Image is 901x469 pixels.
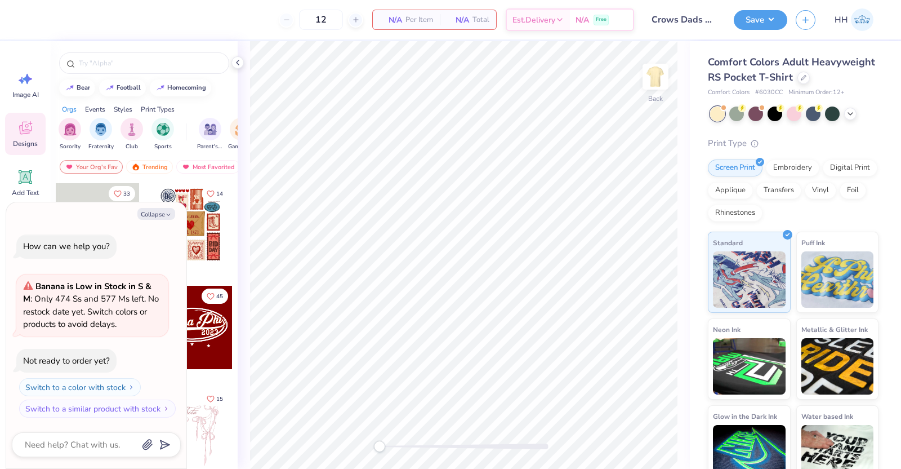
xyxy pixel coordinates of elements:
[95,123,107,136] img: Fraternity Image
[150,79,211,96] button: homecoming
[126,143,138,151] span: Club
[156,85,165,91] img: trend_line.gif
[78,57,222,69] input: Try "Alpha"
[181,163,190,171] img: most_fav.gif
[163,405,170,412] img: Switch to a similar product with stock
[512,14,555,26] span: Est. Delivery
[117,85,141,91] div: football
[202,186,228,201] button: Like
[801,237,825,249] span: Puff Ink
[60,143,81,151] span: Sorority
[202,391,228,406] button: Like
[154,143,172,151] span: Sports
[596,16,606,24] span: Free
[128,384,135,391] img: Switch to a color with stock
[13,139,38,148] span: Designs
[131,163,140,171] img: trending.gif
[59,118,81,151] button: filter button
[121,118,143,151] button: filter button
[151,118,174,151] button: filter button
[114,104,132,114] div: Styles
[216,191,223,197] span: 14
[766,160,819,176] div: Embroidery
[755,88,783,98] span: # 6030CC
[19,400,176,418] button: Switch to a similar product with stock
[216,396,223,402] span: 15
[829,8,878,31] a: HH
[19,378,141,396] button: Switch to a color with stock
[157,123,170,136] img: Sports Image
[840,182,866,199] div: Foil
[23,281,159,330] span: : Only 474 Ss and 577 Ms left. No restock date yet. Switch colors or products to avoid delays.
[77,85,90,91] div: bear
[801,324,868,335] span: Metallic & Glitter Ink
[88,118,114,151] button: filter button
[204,123,217,136] img: Parent's Weekend Image
[576,14,589,26] span: N/A
[109,186,135,201] button: Like
[62,104,77,114] div: Orgs
[137,208,175,220] button: Collapse
[713,251,786,308] img: Standard
[405,14,433,26] span: Per Item
[123,191,130,197] span: 33
[105,85,114,91] img: trend_line.gif
[176,160,240,174] div: Most Favorited
[197,143,223,151] span: Parent's Weekend
[235,123,248,136] img: Game Day Image
[121,118,143,151] div: filter for Club
[202,289,228,304] button: Like
[835,14,848,26] span: HH
[447,14,469,26] span: N/A
[126,160,173,174] div: Trending
[823,160,877,176] div: Digital Print
[99,79,146,96] button: football
[644,65,667,88] img: Back
[708,205,762,222] div: Rhinestones
[167,85,206,91] div: homecoming
[708,137,878,150] div: Print Type
[801,251,874,308] img: Puff Ink
[65,163,74,171] img: most_fav.gif
[228,118,254,151] button: filter button
[299,10,343,30] input: – –
[708,55,875,84] span: Comfort Colors Adult Heavyweight RS Pocket T-Shirt
[23,241,110,252] div: How can we help you?
[805,182,836,199] div: Vinyl
[65,85,74,91] img: trend_line.gif
[64,123,77,136] img: Sorority Image
[713,338,786,395] img: Neon Ink
[374,441,385,452] div: Accessibility label
[88,118,114,151] div: filter for Fraternity
[197,118,223,151] div: filter for Parent's Weekend
[12,188,39,197] span: Add Text
[851,8,873,31] img: Harmon Howse
[12,90,39,99] span: Image AI
[228,143,254,151] span: Game Day
[88,143,114,151] span: Fraternity
[648,94,663,104] div: Back
[151,118,174,151] div: filter for Sports
[380,14,402,26] span: N/A
[801,338,874,395] img: Metallic & Glitter Ink
[59,79,95,96] button: bear
[708,88,750,98] span: Comfort Colors
[228,118,254,151] div: filter for Game Day
[734,10,787,30] button: Save
[788,88,845,98] span: Minimum Order: 12 +
[643,8,725,31] input: Untitled Design
[713,410,777,422] span: Glow in the Dark Ink
[708,182,753,199] div: Applique
[141,104,175,114] div: Print Types
[708,160,762,176] div: Screen Print
[60,160,123,174] div: Your Org's Fav
[801,410,853,422] span: Water based Ink
[59,118,81,151] div: filter for Sorority
[713,237,743,249] span: Standard
[23,355,110,366] div: Not ready to order yet?
[713,324,741,335] span: Neon Ink
[197,118,223,151] button: filter button
[472,14,489,26] span: Total
[756,182,801,199] div: Transfers
[216,294,223,299] span: 45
